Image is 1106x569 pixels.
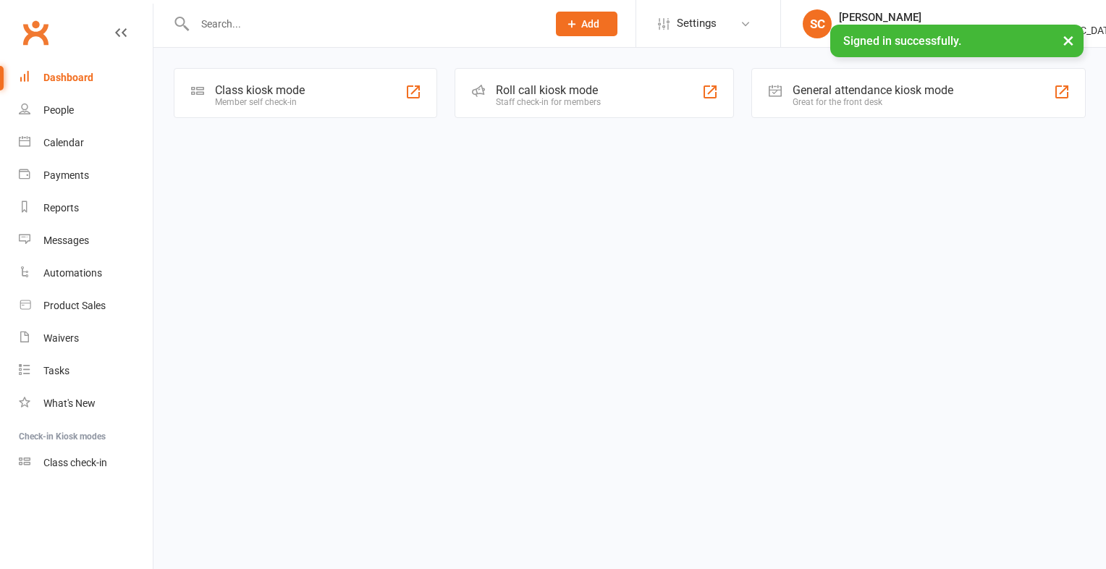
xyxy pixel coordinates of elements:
input: Search... [190,14,537,34]
div: Roll call kiosk mode [496,83,601,97]
a: Messages [19,224,153,257]
div: Reports [43,202,79,214]
div: Class check-in [43,457,107,468]
div: Calendar [43,137,84,148]
a: What's New [19,387,153,420]
div: Great for the front desk [793,97,953,107]
div: Dashboard [43,72,93,83]
a: Calendar [19,127,153,159]
a: Class kiosk mode [19,447,153,479]
div: Automations [43,267,102,279]
a: Dashboard [19,62,153,94]
a: Automations [19,257,153,290]
span: Settings [677,7,717,40]
div: Messages [43,235,89,246]
div: SC [803,9,832,38]
div: People [43,104,74,116]
button: × [1055,25,1081,56]
a: Tasks [19,355,153,387]
div: Waivers [43,332,79,344]
a: Reports [19,192,153,224]
div: Tasks [43,365,69,376]
a: Clubworx [17,14,54,51]
div: What's New [43,397,96,409]
div: Staff check-in for members [496,97,601,107]
a: Waivers [19,322,153,355]
a: Payments [19,159,153,192]
span: Add [581,18,599,30]
div: Member self check-in [215,97,305,107]
div: General attendance kiosk mode [793,83,953,97]
button: Add [556,12,617,36]
div: Product Sales [43,300,106,311]
a: People [19,94,153,127]
div: Class kiosk mode [215,83,305,97]
span: Signed in successfully. [843,34,961,48]
a: Product Sales [19,290,153,322]
div: Payments [43,169,89,181]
